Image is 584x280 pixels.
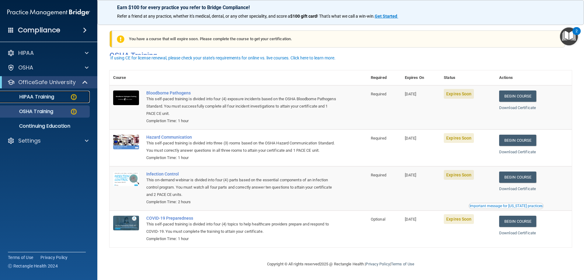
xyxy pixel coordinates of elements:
[4,94,54,100] p: HIPAA Training
[405,92,416,96] span: [DATE]
[18,137,41,144] p: Settings
[109,51,572,60] h4: OSHA Training
[18,79,76,86] p: OfficeSafe University
[440,70,495,85] th: Status
[70,108,78,115] img: warning-circle.0cc9ac19.png
[109,55,336,61] button: If using CE for license renewal, please check your state's requirements for online vs. live cours...
[317,14,375,19] span: ! That's what we call a win-win.
[560,27,578,45] button: Open Resource Center, 2 new notifications
[146,176,337,198] div: This on-demand webinar is divided into four (4) parts based on the essential components of an inf...
[575,31,578,39] div: 2
[375,14,398,19] a: Get Started
[146,221,337,235] div: This self-paced training is divided into four (4) topics to help healthcare providers prepare and...
[18,26,60,34] h4: Compliance
[371,92,386,96] span: Required
[499,231,536,235] a: Download Certificate
[495,70,572,85] th: Actions
[146,172,337,176] a: Infection Control
[146,198,337,206] div: Completion Time: 2 hours
[367,70,401,85] th: Required
[40,254,68,261] a: Privacy Policy
[371,173,386,177] span: Required
[146,117,337,125] div: Completion Time: 1 hour
[7,137,89,144] a: Settings
[146,95,337,117] div: This self-paced training is divided into four (4) exposure incidents based on the OSHA Bloodborne...
[444,170,474,180] span: Expires Soon
[290,14,317,19] strong: $100 gift card
[7,79,88,86] a: OfficeSafe University
[405,136,416,140] span: [DATE]
[117,35,124,43] img: exclamation-circle-solid-warning.7ed2984d.png
[109,70,143,85] th: Course
[499,186,536,191] a: Download Certificate
[7,6,90,19] img: PMB logo
[117,14,290,19] span: Refer a friend at any practice, whether it's medical, dental, or any other speciality, and score a
[375,14,397,19] strong: Get Started
[499,150,536,154] a: Download Certificate
[110,56,335,60] div: If using CE for license renewal, please check your state's requirements for online vs. live cours...
[444,133,474,143] span: Expires Soon
[8,254,33,261] a: Terms of Use
[112,30,565,48] div: You have a course that will expire soon. Please complete the course to get your certification.
[405,173,416,177] span: [DATE]
[391,262,414,266] a: Terms of Use
[405,217,416,222] span: [DATE]
[371,136,386,140] span: Required
[18,64,33,71] p: OSHA
[444,89,474,99] span: Expires Soon
[7,49,89,57] a: HIPAA
[117,5,564,10] p: Earn $100 for every practice you refer to Bridge Compliance!
[146,90,337,95] a: Bloodborne Pathogens
[499,216,536,227] a: Begin Course
[146,216,337,221] a: COVID-19 Preparedness
[371,217,385,222] span: Optional
[8,263,58,269] span: Ⓒ Rectangle Health 2024
[499,90,536,102] a: Begin Course
[499,172,536,183] a: Begin Course
[444,214,474,224] span: Expires Soon
[469,203,544,209] button: Read this if you are a dental practitioner in the state of CA
[366,262,390,266] a: Privacy Policy
[7,64,89,71] a: OSHA
[146,140,337,154] div: This self-paced training is divided into three (3) rooms based on the OSHA Hazard Communication S...
[499,105,536,110] a: Download Certificate
[146,154,337,161] div: Completion Time: 1 hour
[499,135,536,146] a: Begin Course
[4,123,87,129] p: Continuing Education
[70,93,78,101] img: warning-circle.0cc9ac19.png
[4,108,53,115] p: OSHA Training
[401,70,440,85] th: Expires On
[18,49,34,57] p: HIPAA
[146,135,337,140] a: Hazard Communication
[230,254,452,274] div: Copyright © All rights reserved 2025 @ Rectangle Health | |
[146,235,337,243] div: Completion Time: 1 hour
[470,204,543,208] div: Important message for [US_STATE] practices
